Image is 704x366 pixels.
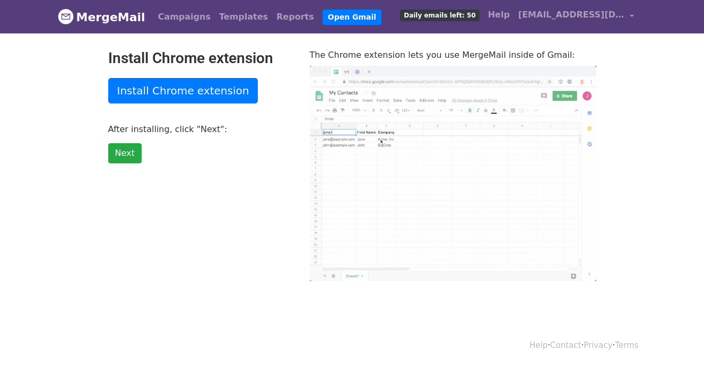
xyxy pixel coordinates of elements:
[400,10,479,21] span: Daily emails left: 50
[272,6,318,28] a: Reports
[323,10,381,25] a: Open Gmail
[108,78,258,103] a: Install Chrome extension
[215,6,272,28] a: Templates
[154,6,215,28] a: Campaigns
[615,341,638,350] a: Terms
[584,341,612,350] a: Privacy
[484,4,514,25] a: Help
[108,143,142,163] a: Next
[529,341,547,350] a: Help
[58,8,74,24] img: MergeMail logo
[514,4,638,29] a: [EMAIL_ADDRESS][DOMAIN_NAME]
[396,4,483,25] a: Daily emails left: 50
[108,49,294,67] h2: Install Chrome extension
[310,49,596,60] p: The Chrome extension lets you use MergeMail inside of Gmail:
[550,341,581,350] a: Contact
[518,8,624,21] span: [EMAIL_ADDRESS][DOMAIN_NAME]
[108,124,294,135] p: After installing, click "Next":
[58,6,145,28] a: MergeMail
